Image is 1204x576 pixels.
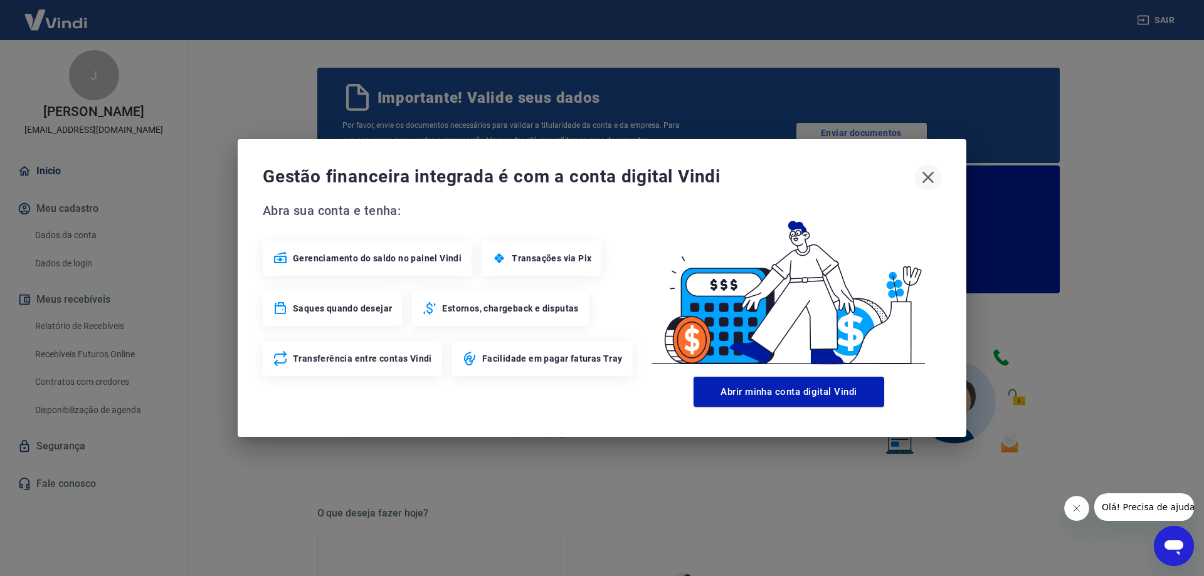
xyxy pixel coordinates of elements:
iframe: Fechar mensagem [1064,496,1089,521]
span: Estornos, chargeback e disputas [442,302,578,315]
span: Olá! Precisa de ajuda? [8,9,105,19]
span: Facilidade em pagar faturas Tray [482,352,623,365]
span: Gerenciamento do saldo no painel Vindi [293,252,462,264]
span: Gestão financeira integrada é com a conta digital Vindi [263,164,915,189]
img: Good Billing [636,201,941,372]
span: Transferência entre contas Vindi [293,352,432,365]
span: Abra sua conta e tenha: [263,201,636,221]
span: Transações via Pix [512,252,591,264]
span: Saques quando desejar [293,302,392,315]
iframe: Botão para abrir a janela de mensagens [1154,526,1194,566]
iframe: Mensagem da empresa [1094,493,1194,521]
button: Abrir minha conta digital Vindi [694,377,884,407]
